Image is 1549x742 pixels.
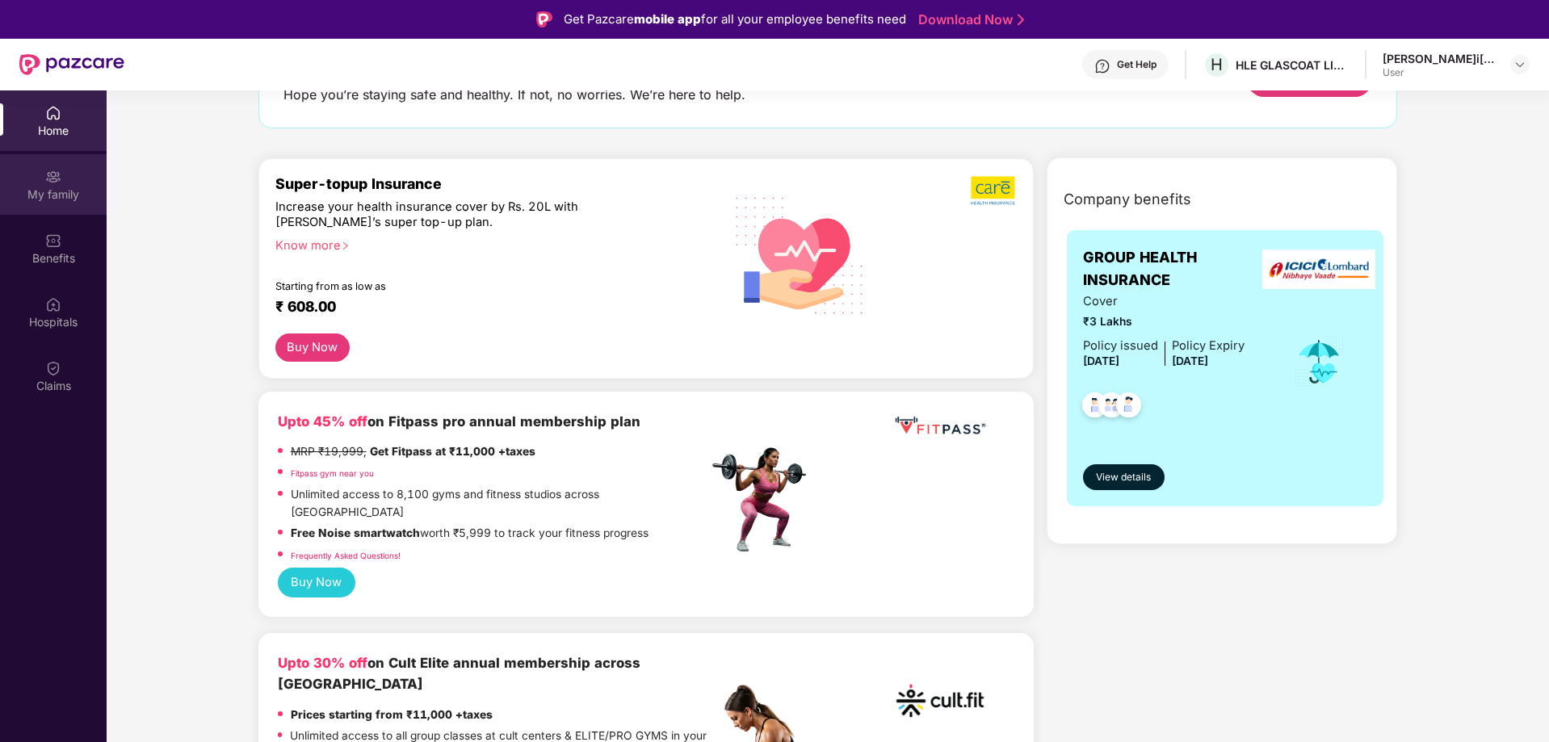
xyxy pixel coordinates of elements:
img: New Pazcare Logo [19,54,124,75]
span: View details [1096,470,1151,485]
img: svg+xml;base64,PHN2ZyB4bWxucz0iaHR0cDovL3d3dy53My5vcmcvMjAwMC9zdmciIHhtbG5zOnhsaW5rPSJodHRwOi8vd3... [723,176,877,333]
img: svg+xml;base64,PHN2ZyBpZD0iQmVuZWZpdHMiIHhtbG5zPSJodHRwOi8vd3d3LnczLm9yZy8yMDAwL3N2ZyIgd2lkdGg9Ij... [45,233,61,249]
span: Company benefits [1064,188,1191,211]
span: GROUP HEALTH INSURANCE [1083,246,1271,292]
span: right [341,241,350,250]
img: fpp.png [707,443,821,556]
div: Get Pazcare for all your employee benefits need [564,10,906,29]
div: Get Help [1117,58,1157,71]
strong: Get Fitpass at ₹11,000 +taxes [370,445,535,458]
img: fppp.png [892,411,989,441]
img: svg+xml;base64,PHN2ZyBpZD0iSG9zcGl0YWxzIiB4bWxucz0iaHR0cDovL3d3dy53My5vcmcvMjAwMC9zdmciIHdpZHRoPS... [45,296,61,312]
img: icon [1293,335,1345,388]
img: Stroke [1018,11,1024,28]
strong: mobile app [634,11,701,27]
a: Fitpass gym near you [291,468,374,478]
p: worth ₹5,999 to track your fitness progress [291,525,649,543]
img: svg+xml;base64,PHN2ZyB4bWxucz0iaHR0cDovL3d3dy53My5vcmcvMjAwMC9zdmciIHdpZHRoPSI0OC45MTUiIGhlaWdodD... [1092,388,1131,427]
del: MRP ₹19,999, [291,445,367,458]
div: Super-topup Insurance [275,175,708,192]
div: Policy issued [1083,337,1158,355]
img: svg+xml;base64,PHN2ZyBpZD0iSGVscC0zMngzMiIgeG1sbnM9Imh0dHA6Ly93d3cudzMub3JnLzIwMDAvc3ZnIiB3aWR0aD... [1094,58,1110,74]
div: Increase your health insurance cover by Rs. 20L with [PERSON_NAME]’s super top-up plan. [275,199,638,231]
div: Starting from as low as [275,280,640,291]
div: Hope you’re staying safe and healthy. If not, no worries. We’re here to help. [283,86,745,103]
img: svg+xml;base64,PHN2ZyB3aWR0aD0iMjAiIGhlaWdodD0iMjAiIHZpZXdCb3g9IjAgMCAyMCAyMCIgZmlsbD0ibm9uZSIgeG... [45,169,61,185]
span: H [1211,55,1223,74]
strong: Prices starting from ₹11,000 +taxes [291,708,493,721]
div: [PERSON_NAME]i[PERSON_NAME]r [1383,51,1496,66]
img: b5dec4f62d2307b9de63beb79f102df3.png [971,175,1017,206]
b: on Cult Elite annual membership across [GEOGRAPHIC_DATA] [278,655,640,692]
a: Download Now [918,11,1019,28]
img: insurerLogo [1262,249,1375,289]
div: User [1383,66,1496,79]
b: Upto 45% off [278,413,367,430]
img: Logo [536,11,552,27]
button: Buy Now [278,568,355,597]
strong: Free Noise smartwatch [291,526,420,539]
img: svg+xml;base64,PHN2ZyBpZD0iSG9tZSIgeG1sbnM9Imh0dHA6Ly93d3cudzMub3JnLzIwMDAvc3ZnIiB3aWR0aD0iMjAiIG... [45,105,61,121]
div: ₹ 608.00 [275,298,692,317]
a: Frequently Asked Questions! [291,551,401,560]
div: Policy Expiry [1172,337,1245,355]
img: svg+xml;base64,PHN2ZyB4bWxucz0iaHR0cDovL3d3dy53My5vcmcvMjAwMC9zdmciIHdpZHRoPSI0OC45NDMiIGhlaWdodD... [1075,388,1115,427]
span: [DATE] [1083,354,1119,367]
b: on Fitpass pro annual membership plan [278,413,640,430]
img: svg+xml;base64,PHN2ZyB4bWxucz0iaHR0cDovL3d3dy53My5vcmcvMjAwMC9zdmciIHdpZHRoPSI0OC45NDMiIGhlaWdodD... [1109,388,1148,427]
span: Cover [1083,292,1245,311]
button: View details [1083,464,1165,490]
img: svg+xml;base64,PHN2ZyBpZD0iRHJvcGRvd24tMzJ4MzIiIHhtbG5zPSJodHRwOi8vd3d3LnczLm9yZy8yMDAwL3N2ZyIgd2... [1513,58,1526,71]
img: svg+xml;base64,PHN2ZyBpZD0iQ2xhaW0iIHhtbG5zPSJodHRwOi8vd3d3LnczLm9yZy8yMDAwL3N2ZyIgd2lkdGg9IjIwIi... [45,360,61,376]
div: HLE GLASCOAT LIMITED [1236,57,1349,73]
p: Unlimited access to 8,100 gyms and fitness studios across [GEOGRAPHIC_DATA] [291,486,707,521]
b: Upto 30% off [278,655,367,671]
span: ₹3 Lakhs [1083,313,1245,331]
button: Buy Now [275,333,350,362]
div: Know more [275,238,699,249]
span: [DATE] [1172,354,1208,367]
